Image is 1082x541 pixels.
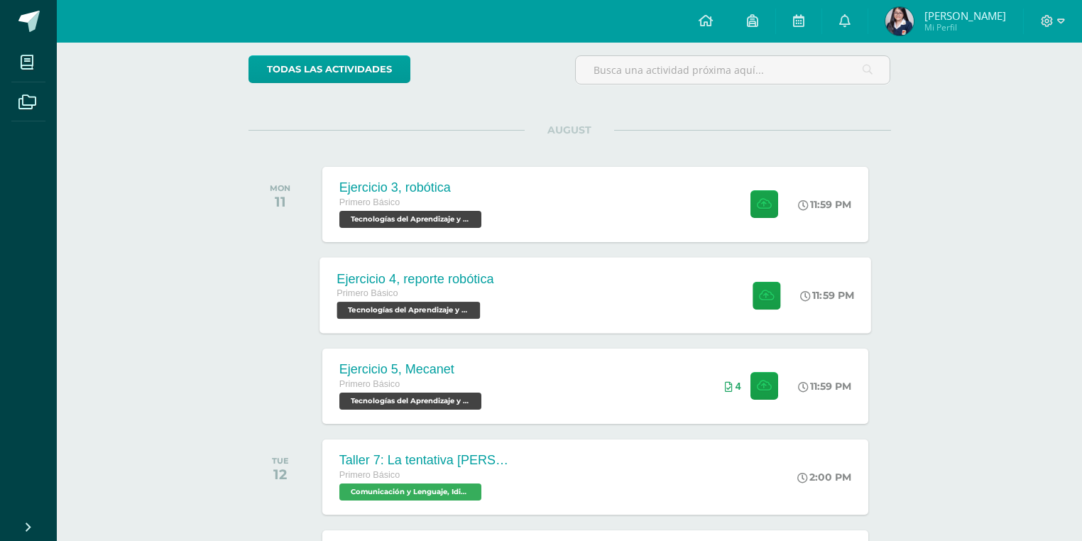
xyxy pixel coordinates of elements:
span: Comunicación y Lenguaje, Idioma Español 'B' [339,483,481,501]
div: MON [270,183,290,193]
img: 393de93c8a89279b17f83f408801ebc0.png [885,7,914,35]
div: 11:59 PM [798,380,851,393]
input: Busca una actividad próxima aquí... [576,56,890,84]
span: [PERSON_NAME] [924,9,1006,23]
div: Ejercicio 3, robótica [339,180,485,195]
div: 11:59 PM [800,289,854,302]
div: Ejercicio 4, reporte robótica [337,271,493,286]
span: Primero Básico [339,470,400,480]
div: 11 [270,193,290,210]
span: Primero Básico [337,288,398,298]
div: 12 [272,466,289,483]
div: Taller 7: La tentativa [PERSON_NAME] [339,453,510,468]
div: Archivos entregados [725,381,741,392]
div: 11:59 PM [798,198,851,211]
span: Primero Básico [339,379,400,389]
span: AUGUST [525,124,614,136]
span: Primero Básico [339,197,400,207]
div: 2:00 PM [797,471,851,483]
span: Tecnologías del Aprendizaje y la Comunicación 'B' [339,393,481,410]
span: Mi Perfil [924,21,1006,33]
div: Ejercicio 5, Mecanet [339,362,485,377]
a: todas las Actividades [248,55,410,83]
div: TUE [272,456,289,466]
span: Tecnologías del Aprendizaje y la Comunicación 'B' [337,302,480,319]
span: Tecnologías del Aprendizaje y la Comunicación 'B' [339,211,481,228]
span: 4 [736,381,741,392]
